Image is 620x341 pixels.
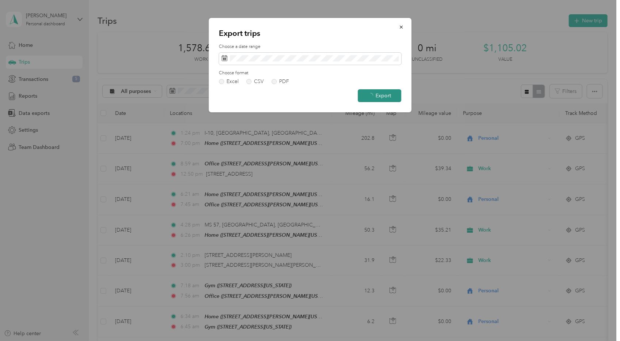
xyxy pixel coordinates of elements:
button: Export [358,89,401,102]
label: Choose a date range [219,44,401,50]
div: CSV [254,79,264,84]
div: Excel [227,79,239,84]
label: Choose format [219,70,401,76]
p: Export trips [219,28,401,38]
iframe: Everlance-gr Chat Button Frame [579,300,620,341]
div: PDF [279,79,289,84]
